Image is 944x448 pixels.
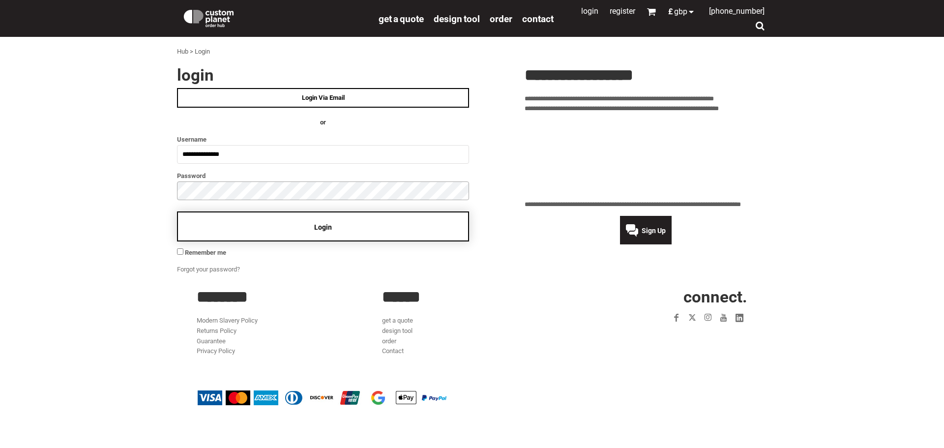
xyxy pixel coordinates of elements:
[525,120,767,194] iframe: Customer reviews powered by Trustpilot
[490,13,512,25] span: order
[177,248,183,255] input: Remember me
[226,390,250,405] img: Mastercard
[668,8,674,16] span: £
[177,67,469,83] h2: Login
[366,390,390,405] img: Google Pay
[254,390,278,405] img: American Express
[394,390,418,405] img: Apple Pay
[642,227,666,235] span: Sign Up
[177,118,469,128] h4: OR
[674,8,687,16] span: GBP
[382,337,396,345] a: order
[177,134,469,145] label: Username
[177,88,469,108] a: Login Via Email
[302,94,345,101] span: Login Via Email
[338,390,362,405] img: China UnionPay
[310,390,334,405] img: Discover
[197,337,226,345] a: Guarantee
[282,390,306,405] img: Diners Club
[177,170,469,181] label: Password
[434,13,480,24] a: design tool
[434,13,480,25] span: design tool
[197,327,236,334] a: Returns Policy
[568,289,747,305] h2: CONNECT.
[709,6,765,16] span: [PHONE_NUMBER]
[490,13,512,24] a: order
[382,347,404,355] a: Contact
[382,327,413,334] a: design tool
[314,223,332,231] span: Login
[198,390,222,405] img: Visa
[612,331,747,343] iframe: Customer reviews powered by Trustpilot
[182,7,236,27] img: Custom Planet
[185,249,226,256] span: Remember me
[522,13,554,24] a: Contact
[382,317,413,324] a: get a quote
[610,6,635,16] a: Register
[522,13,554,25] span: Contact
[379,13,424,25] span: get a quote
[177,266,240,273] a: Forgot your password?
[422,395,446,401] img: PayPal
[195,47,210,57] div: Login
[177,2,374,32] a: Custom Planet
[177,48,188,55] a: Hub
[379,13,424,24] a: get a quote
[190,47,193,57] div: >
[197,347,235,355] a: Privacy Policy
[581,6,598,16] a: Login
[197,317,258,324] a: Modern Slavery Policy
